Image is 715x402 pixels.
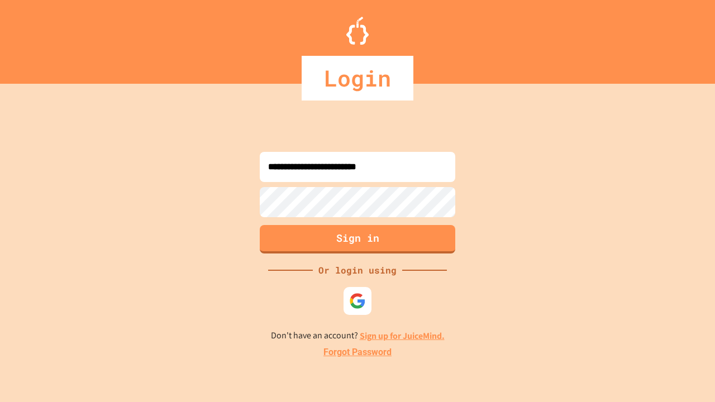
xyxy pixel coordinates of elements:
a: Sign up for JuiceMind. [360,330,445,342]
p: Don't have an account? [271,329,445,343]
div: Or login using [313,264,402,277]
div: Login [302,56,413,100]
img: Logo.svg [346,17,369,45]
img: google-icon.svg [349,293,366,309]
button: Sign in [260,225,455,253]
a: Forgot Password [323,346,392,359]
